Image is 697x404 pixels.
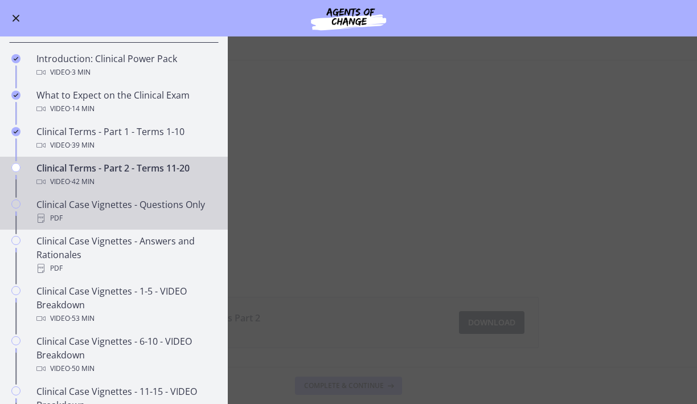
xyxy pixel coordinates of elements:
span: · 53 min [70,312,95,325]
div: Clinical Case Vignettes - 6-10 - VIDEO Breakdown [36,334,214,376]
div: Video [36,312,214,325]
div: Clinical Terms - Part 1 - Terms 1-10 [36,125,214,152]
img: Agents of Change [280,5,417,32]
button: Enable menu [9,11,23,25]
span: · 50 min [70,362,95,376]
div: Video [36,102,214,116]
div: PDF [36,262,214,275]
i: Completed [11,54,20,63]
span: · 42 min [70,175,95,189]
div: Clinical Terms - Part 2 - Terms 11-20 [36,161,214,189]
div: What to Expect on the Clinical Exam [36,88,214,116]
div: Clinical Case Vignettes - Questions Only [36,198,214,225]
span: · 39 min [70,138,95,152]
div: PDF [36,211,214,225]
div: Introduction: Clinical Power Pack [36,52,214,79]
div: Clinical Case Vignettes - 1-5 - VIDEO Breakdown [36,284,214,325]
i: Completed [11,91,20,100]
div: Video [36,66,214,79]
i: Completed [11,127,20,136]
div: Video [36,175,214,189]
div: Video [36,362,214,376]
div: Clinical Case Vignettes - Answers and Rationales [36,234,214,275]
span: · 3 min [70,66,91,79]
span: · 14 min [70,102,95,116]
div: Video [36,138,214,152]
